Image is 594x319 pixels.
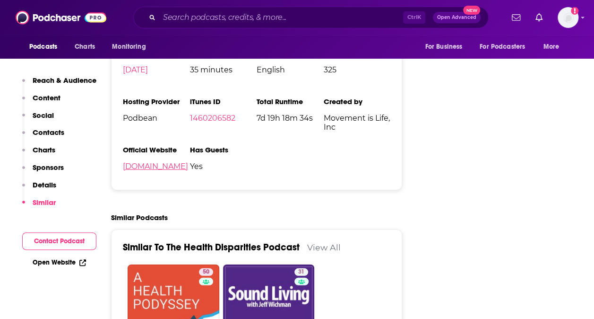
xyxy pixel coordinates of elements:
[23,38,69,56] button: open menu
[33,198,56,207] p: Similar
[69,38,101,56] a: Charts
[22,93,60,111] button: Content
[189,145,256,154] h3: Has Guests
[189,65,256,74] span: 35 minutes
[22,232,96,250] button: Contact Podcast
[437,15,476,20] span: Open Advanced
[558,7,578,28] img: User Profile
[123,241,300,253] a: Similar To The Health Disparities Podcast
[16,9,106,27] img: Podchaser - Follow, Share and Rate Podcasts
[543,40,560,53] span: More
[294,268,308,276] a: 31
[532,9,546,26] a: Show notifications dropdown
[123,97,189,106] h3: Hosting Provider
[123,145,189,154] h3: Official Website
[112,40,146,53] span: Monitoring
[22,145,55,163] button: Charts
[123,114,189,123] span: Podbean
[189,114,235,123] a: 1460206582
[558,7,578,28] span: Logged in as arobertson1
[433,12,481,23] button: Open AdvancedNew
[33,76,96,85] p: Reach & Audience
[22,163,64,180] button: Sponsors
[480,40,525,53] span: For Podcasters
[159,10,403,25] input: Search podcasts, credits, & more...
[33,93,60,102] p: Content
[123,65,148,74] a: [DATE]
[105,38,158,56] button: open menu
[463,6,480,15] span: New
[323,65,390,74] span: 325
[133,7,489,28] div: Search podcasts, credits, & more...
[323,97,390,106] h3: Created by
[75,40,95,53] span: Charts
[571,7,578,15] svg: Add a profile image
[257,65,323,74] span: English
[22,128,64,145] button: Contacts
[33,180,56,189] p: Details
[558,7,578,28] button: Show profile menu
[29,40,57,53] span: Podcasts
[403,11,425,24] span: Ctrl K
[307,242,341,252] a: View All
[298,267,304,277] span: 31
[425,40,462,53] span: For Business
[257,97,323,106] h3: Total Runtime
[323,114,390,132] span: Movement is Life, Inc
[111,213,168,222] h2: Similar Podcasts
[22,198,56,215] button: Similar
[22,111,54,128] button: Social
[203,267,209,277] span: 50
[33,258,86,266] a: Open Website
[189,162,256,171] span: Yes
[33,145,55,154] p: Charts
[199,268,213,276] a: 50
[508,9,524,26] a: Show notifications dropdown
[418,38,474,56] button: open menu
[189,97,256,106] h3: iTunes ID
[123,162,188,171] a: [DOMAIN_NAME]
[22,180,56,198] button: Details
[33,111,54,120] p: Social
[537,38,571,56] button: open menu
[22,76,96,93] button: Reach & Audience
[33,163,64,172] p: Sponsors
[33,128,64,137] p: Contacts
[473,38,539,56] button: open menu
[257,114,323,123] span: 7d 19h 18m 34s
